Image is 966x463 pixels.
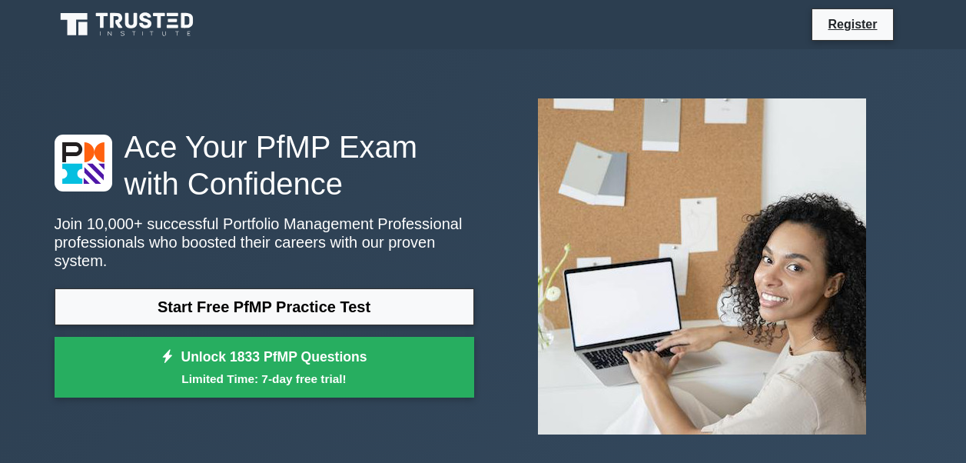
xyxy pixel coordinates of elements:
[55,288,474,325] a: Start Free PfMP Practice Test
[55,215,474,270] p: Join 10,000+ successful Portfolio Management Professional professionals who boosted their careers...
[55,337,474,398] a: Unlock 1833 PfMP QuestionsLimited Time: 7-day free trial!
[818,15,886,34] a: Register
[55,128,474,202] h1: Ace Your PfMP Exam with Confidence
[74,370,455,388] small: Limited Time: 7-day free trial!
